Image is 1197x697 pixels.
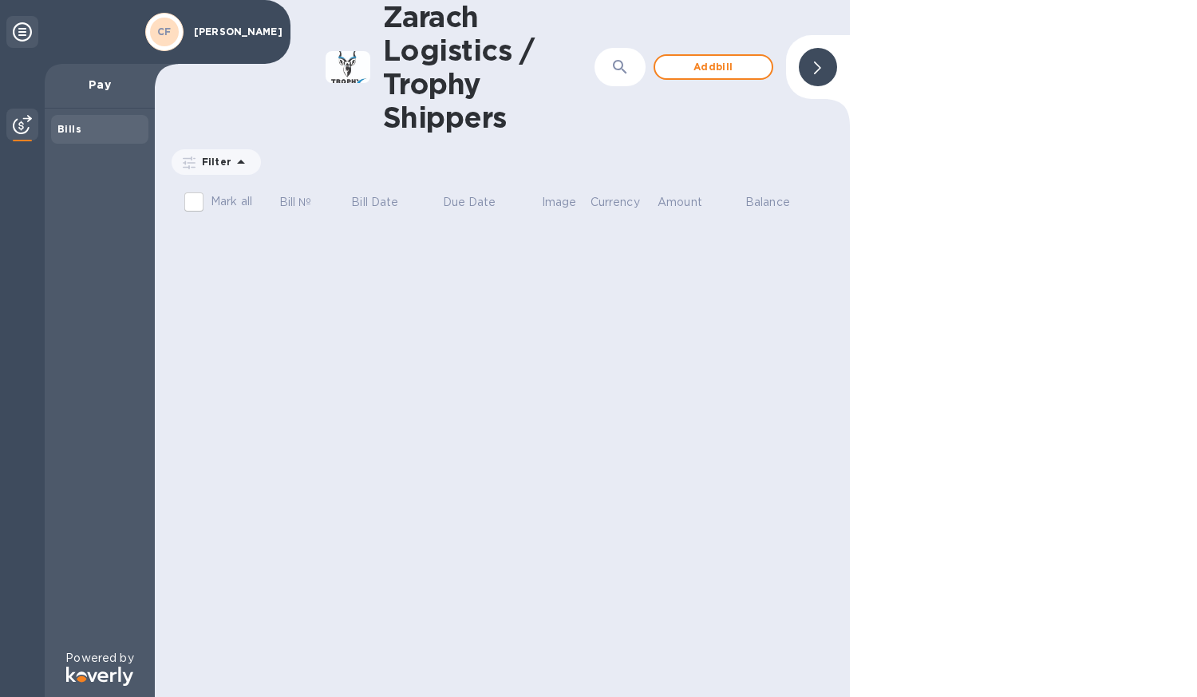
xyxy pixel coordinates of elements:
img: Logo [66,667,133,686]
span: Balance [745,194,811,211]
p: Bill № [279,194,312,211]
p: Mark all [211,193,252,210]
span: Bill Date [351,194,419,211]
p: Currency [591,194,640,211]
b: CF [157,26,172,38]
button: Addbill [654,54,773,80]
p: Filter [196,155,231,168]
p: Amount [658,194,702,211]
p: Image [542,194,577,211]
p: [PERSON_NAME] [194,26,274,38]
p: Powered by [65,650,133,667]
span: Due Date [443,194,517,211]
p: Due Date [443,194,496,211]
p: Bill Date [351,194,398,211]
p: Pay [57,77,142,93]
span: Amount [658,194,723,211]
span: Bill № [279,194,333,211]
b: Bills [57,123,81,135]
span: Add bill [668,57,759,77]
p: Balance [745,194,790,211]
